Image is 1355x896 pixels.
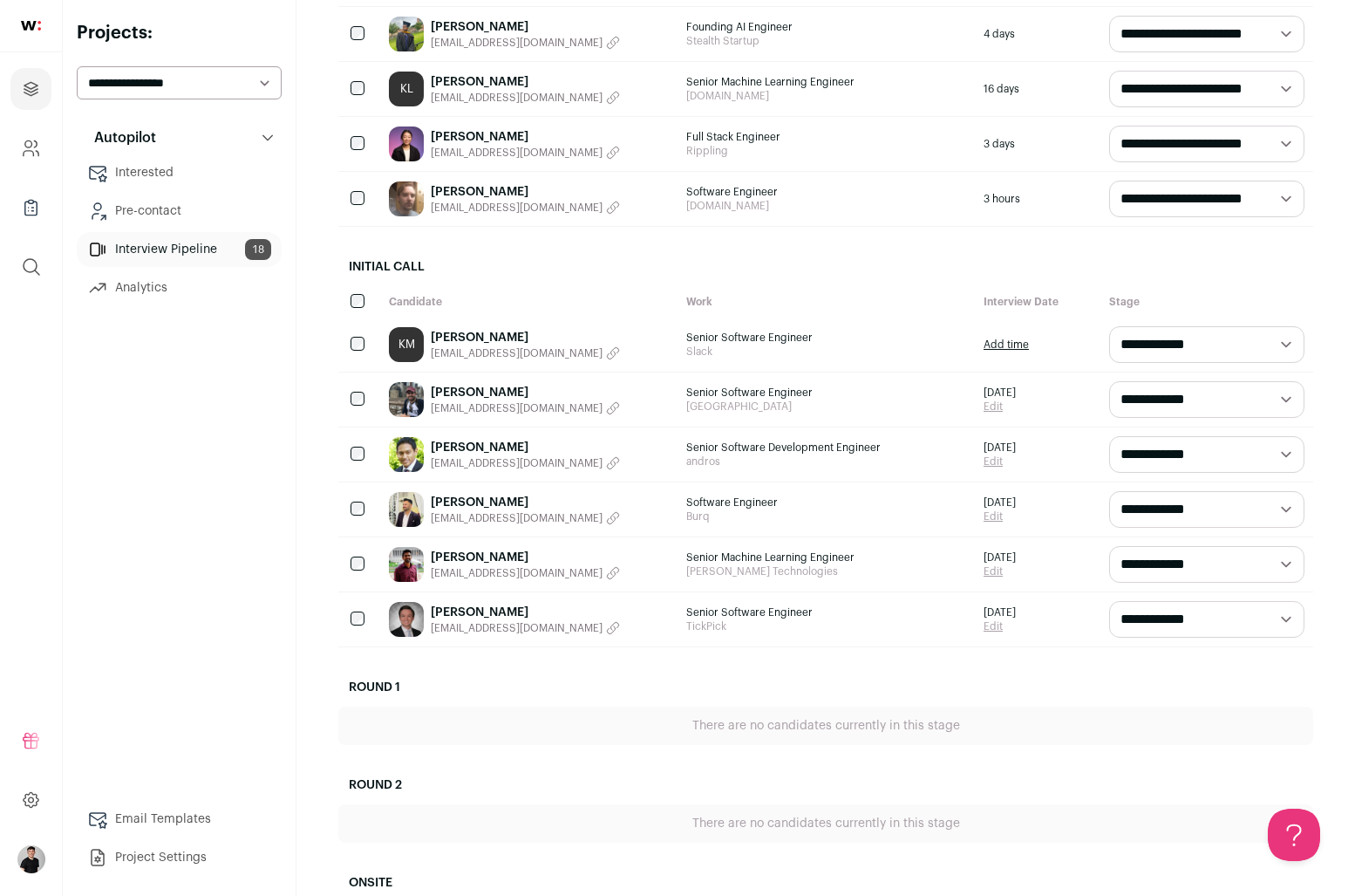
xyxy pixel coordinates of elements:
a: [PERSON_NAME] [431,549,620,566]
span: [DATE] [984,496,1016,510]
span: TickPick [686,619,966,633]
button: Open dropdown [17,845,45,873]
button: [EMAIL_ADDRESS][DOMAIN_NAME] [431,566,620,580]
div: Stage [1100,286,1313,318]
h2: Projects: [77,21,282,45]
span: Senior Software Engineer [686,331,966,345]
span: 18 [245,239,271,260]
span: [DOMAIN_NAME] [686,199,966,213]
a: [PERSON_NAME] [431,73,620,91]
a: Interested [77,155,282,190]
span: [DATE] [984,605,1016,619]
button: [EMAIL_ADDRESS][DOMAIN_NAME] [431,91,620,105]
span: Senior Software Engineer [686,386,966,400]
span: [DATE] [984,551,1016,564]
a: KL [389,72,424,106]
span: andros [686,455,966,469]
a: Add time [984,338,1029,352]
span: [DOMAIN_NAME] [686,89,966,103]
span: [EMAIL_ADDRESS][DOMAIN_NAME] [431,456,603,470]
span: Senior Machine Learning Engineer [686,75,966,89]
span: Senior Software Engineer [686,605,966,619]
h2: Round 1 [338,668,1313,707]
div: There are no candidates currently in this stage [338,804,1313,843]
span: [EMAIL_ADDRESS][DOMAIN_NAME] [431,511,603,525]
img: 50d916d9b691fd5a827916cead6963c93efebff22be3a91c0771a7761c870a49 [389,127,424,161]
a: Projects [10,68,51,110]
img: wellfound-shorthand-0d5821cbd27db2630d0214b213865d53afaa358527fdda9d0ea32b1df1b89c2c.svg [21,21,41,31]
a: Edit [984,619,1016,633]
a: KM [389,327,424,362]
div: 4 days [975,7,1100,61]
a: Project Settings [77,840,282,875]
a: Company and ATS Settings [10,127,51,169]
span: Founding AI Engineer [686,20,966,34]
span: [EMAIL_ADDRESS][DOMAIN_NAME] [431,146,603,160]
span: [EMAIL_ADDRESS][DOMAIN_NAME] [431,346,603,360]
a: [PERSON_NAME] [431,384,620,401]
span: [EMAIL_ADDRESS][DOMAIN_NAME] [431,36,603,50]
div: Work [677,286,975,318]
h2: Round 2 [338,766,1313,804]
button: [EMAIL_ADDRESS][DOMAIN_NAME] [431,621,620,635]
a: Analytics [77,270,282,305]
p: Autopilot [84,127,156,148]
a: Pre-contact [77,194,282,229]
h2: Initial Call [338,248,1313,286]
div: Candidate [380,286,677,318]
span: Software Engineer [686,185,966,199]
button: [EMAIL_ADDRESS][DOMAIN_NAME] [431,456,620,470]
a: Edit [984,400,1016,414]
a: Interview Pipeline18 [77,232,282,267]
a: [PERSON_NAME] [431,604,620,621]
span: Stealth Startup [686,34,966,48]
div: 3 hours [975,172,1100,226]
span: Full Stack Engineer [686,130,966,144]
button: [EMAIL_ADDRESS][DOMAIN_NAME] [431,346,620,360]
span: [EMAIL_ADDRESS][DOMAIN_NAME] [431,91,603,105]
a: Email Templates [77,802,282,837]
div: Interview Date [975,286,1100,318]
img: 0ceab4e7f728db6d475e2782baa91ba5d09a1d5b13d818119b104c24f86cb26e.jpg [389,437,424,472]
button: Autopilot [77,120,282,155]
a: [PERSON_NAME] [431,494,620,511]
a: [PERSON_NAME] [431,439,620,456]
span: Senior Machine Learning Engineer [686,551,966,564]
span: Senior Software Development Engineer [686,441,966,455]
span: [DATE] [984,386,1016,400]
img: ce00b2d16734f666d6e68534a50d8ba0e7d00869b2bec9755af99c6ec5f567c1.jpg [389,547,424,582]
button: [EMAIL_ADDRESS][DOMAIN_NAME] [431,146,620,160]
span: Burq [686,510,966,523]
span: Slack [686,345,966,359]
img: 03e06b1247c4651728d01ef56581ea55b5f2dd3cc96b5d07a6139065655b5527.jpg [389,17,424,51]
span: [EMAIL_ADDRESS][DOMAIN_NAME] [431,566,603,580]
span: [EMAIL_ADDRESS][DOMAIN_NAME] [431,621,603,635]
span: Rippling [686,144,966,158]
img: 0479110d3ad90345d85801066f184b6b9398815cc9ea8278e6bd081e46473b8a.jpg [389,181,424,216]
a: Edit [984,455,1016,469]
img: 0b69b55d764a2a6af0468212f495ae5bc8bed56f49f6d4701632b68d3af0f410 [389,382,424,417]
a: Edit [984,564,1016,578]
span: [EMAIL_ADDRESS][DOMAIN_NAME] [431,201,603,215]
div: 3 days [975,117,1100,171]
span: [PERSON_NAME] Technologies [686,564,966,578]
a: [PERSON_NAME] [431,329,620,346]
span: Software Engineer [686,496,966,510]
span: [EMAIL_ADDRESS][DOMAIN_NAME] [431,401,603,415]
span: [DATE] [984,441,1016,455]
a: Company Lists [10,187,51,229]
span: [GEOGRAPHIC_DATA] [686,400,966,414]
a: [PERSON_NAME] [431,128,620,146]
a: Edit [984,510,1016,523]
a: [PERSON_NAME] [431,18,620,36]
a: [PERSON_NAME] [431,183,620,201]
button: [EMAIL_ADDRESS][DOMAIN_NAME] [431,401,620,415]
img: 3f74b2aafaf9767bdcfb9879e83b13b5ca065b43383e9ae91510812bf64767df.jpg [389,492,424,527]
div: 16 days [975,62,1100,116]
button: [EMAIL_ADDRESS][DOMAIN_NAME] [431,36,620,50]
button: [EMAIL_ADDRESS][DOMAIN_NAME] [431,201,620,215]
img: 6bfc1cc415342d25aeac9c1e58f25e29d9ca08c9c94df2e7ff81cc7a64ce8ec4 [389,602,424,637]
div: There are no candidates currently in this stage [338,707,1313,745]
